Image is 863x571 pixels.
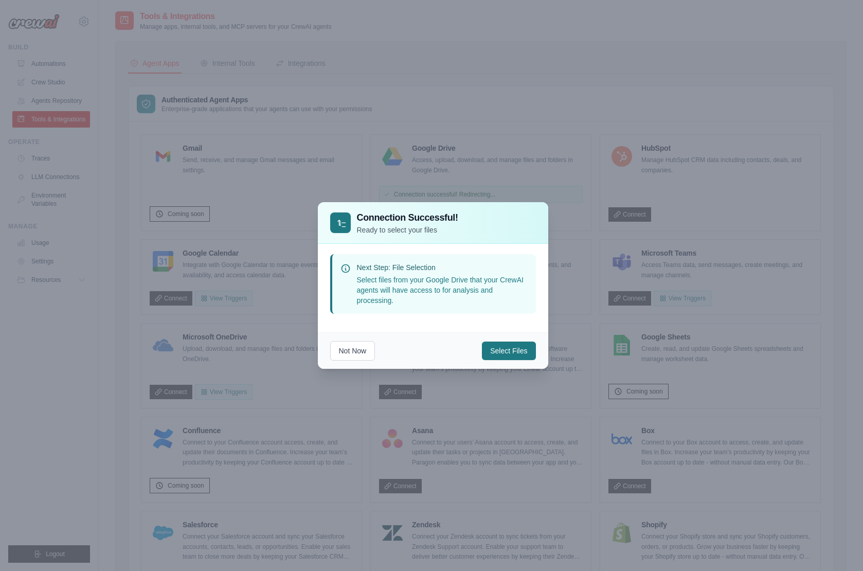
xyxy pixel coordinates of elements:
[812,522,863,571] iframe: Chat Widget
[330,341,375,361] button: Not Now
[357,225,458,235] p: Ready to select your files
[357,275,528,306] p: Select files from your Google Drive that your CrewAI agents will have access to for analysis and ...
[482,342,535,360] button: Select Files
[357,262,528,273] p: Next Step: File Selection
[357,210,458,225] h3: Connection Successful!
